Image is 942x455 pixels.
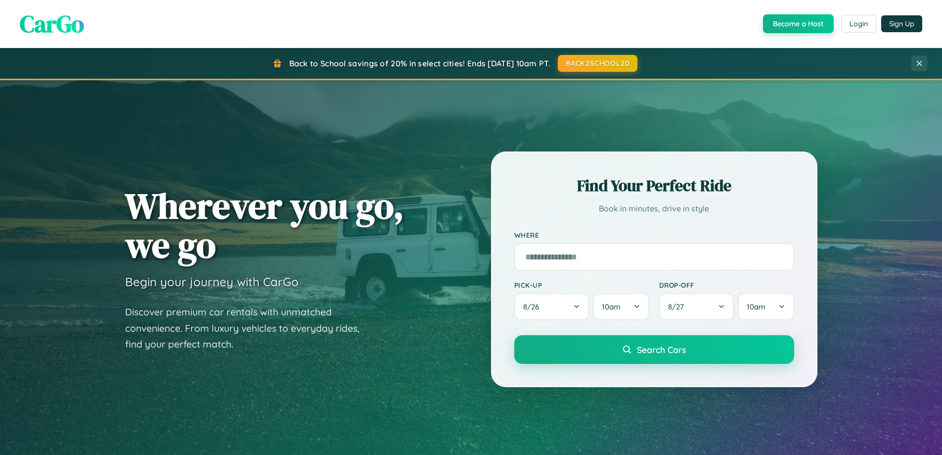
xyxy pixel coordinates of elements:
span: 8 / 27 [668,302,689,311]
label: Drop-off [659,281,794,289]
p: Book in minutes, drive in style [514,202,794,216]
button: 10am [593,293,649,320]
button: Become a Host [763,14,834,33]
button: 8/26 [514,293,589,320]
button: Sign Up [881,15,922,32]
p: Discover premium car rentals with unmatched convenience. From luxury vehicles to everyday rides, ... [125,304,372,353]
span: 8 / 26 [523,302,544,311]
button: BACK2SCHOOL20 [558,55,637,72]
button: Search Cars [514,335,794,364]
span: 10am [602,302,621,311]
h2: Find Your Perfect Ride [514,175,794,197]
button: 8/27 [659,293,734,320]
label: Pick-up [514,281,649,289]
label: Where [514,231,794,239]
h1: Wherever you go, we go [125,186,404,264]
button: Login [841,15,876,33]
span: CarGo [20,7,84,40]
h3: Begin your journey with CarGo [125,274,299,289]
span: 10am [747,302,765,311]
span: Back to School savings of 20% in select cities! Ends [DATE] 10am PT. [289,58,550,68]
button: 10am [738,293,794,320]
span: Search Cars [637,344,686,355]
